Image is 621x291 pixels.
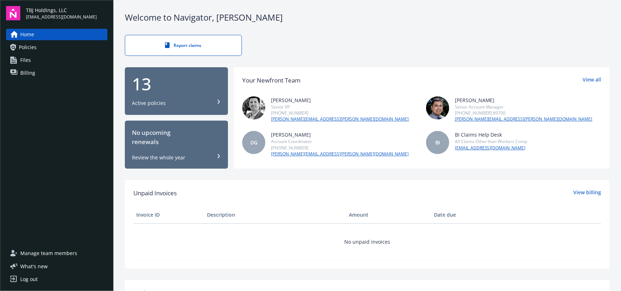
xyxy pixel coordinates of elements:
a: [EMAIL_ADDRESS][DOMAIN_NAME] [455,145,527,151]
span: What ' s new [20,263,48,270]
button: What's new [6,263,59,270]
div: 13 [132,75,221,92]
div: Review the whole year [132,154,185,161]
a: Report claims [125,35,242,56]
a: [PERSON_NAME][EMAIL_ADDRESS][PERSON_NAME][DOMAIN_NAME] [271,151,409,157]
div: Report claims [139,42,227,48]
div: [PERSON_NAME] [271,96,409,104]
div: Senior VP [271,104,409,110]
div: All Claims Other than Workers Comp [455,138,527,144]
div: [PHONE_NUMBER] [271,145,409,151]
td: No unpaid invoices [133,223,601,260]
button: 13Active policies [125,67,228,115]
span: [EMAIL_ADDRESS][DOMAIN_NAME] [26,14,97,20]
th: Amount [346,206,431,223]
div: [PERSON_NAME] [271,131,409,138]
div: BI Claims Help Desk [455,131,527,138]
img: navigator-logo.svg [6,6,20,20]
div: Senior Account Manager [455,104,593,110]
a: [PERSON_NAME][EMAIL_ADDRESS][PERSON_NAME][DOMAIN_NAME] [455,116,593,122]
div: [PHONE_NUMBER] 89700 [455,110,593,116]
div: [PERSON_NAME] [455,96,593,104]
th: Invoice ID [133,206,204,223]
a: Billing [6,67,107,79]
span: Billing [20,67,35,79]
img: photo [242,96,265,120]
span: TBJ Holdings, LLC [26,6,97,14]
div: Welcome to Navigator , [PERSON_NAME] [125,11,610,23]
a: Home [6,29,107,40]
button: TBJ Holdings, LLC[EMAIL_ADDRESS][DOMAIN_NAME] [26,6,107,20]
div: Account Coordinator [271,138,409,144]
span: DG [250,139,258,146]
span: Manage team members [20,248,77,259]
img: photo [426,96,449,120]
a: View all [583,76,601,85]
div: Active policies [132,100,166,107]
span: Unpaid Invoices [133,189,177,198]
span: BI [435,139,440,146]
th: Description [204,206,346,223]
span: Home [20,29,34,40]
div: Your Newfront Team [242,76,301,85]
button: No upcomingrenewalsReview the whole year [125,121,228,169]
span: Files [20,54,31,66]
a: Files [6,54,107,66]
a: Manage team members [6,248,107,259]
span: Policies [19,42,37,53]
div: No upcoming renewals [132,128,221,147]
a: View billing [573,189,601,198]
a: [PERSON_NAME][EMAIL_ADDRESS][PERSON_NAME][DOMAIN_NAME] [271,116,409,122]
th: Date due [431,206,502,223]
a: Policies [6,42,107,53]
div: Log out [20,274,38,285]
div: [PHONE_NUMBER] [271,110,409,116]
